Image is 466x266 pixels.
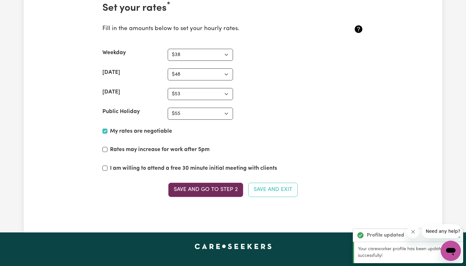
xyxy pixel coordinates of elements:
[358,246,459,259] p: Your careworker profile has been updated successfully!
[102,24,320,34] p: Fill in the amounts below to set your hourly rates.
[102,88,120,96] label: [DATE]
[248,183,298,197] button: Save and Exit
[102,108,140,116] label: Public Holiday
[110,164,277,173] label: I am willing to attend a free 30 minute initial meeting with clients
[110,146,210,154] label: Rates may increase for work after 5pm
[367,231,404,239] strong: Profile updated
[168,183,243,197] button: Save and go to Step 2
[102,49,126,57] label: Weekday
[102,68,120,77] label: [DATE]
[407,225,419,238] iframe: Close message
[110,127,172,136] label: My rates are negotiable
[195,244,272,249] a: Careseekers home page
[422,224,461,238] iframe: Message from company
[102,2,364,14] h2: Set your rates
[441,241,461,261] iframe: Button to launch messaging window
